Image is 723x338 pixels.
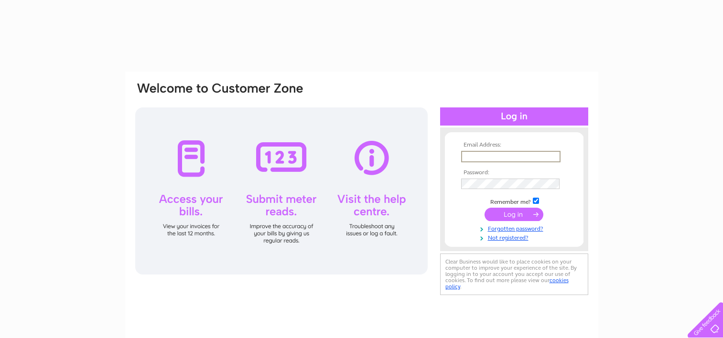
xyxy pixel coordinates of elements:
[459,142,570,148] th: Email Address:
[459,196,570,206] td: Remember me?
[440,253,588,295] div: Clear Business would like to place cookies on your computer to improve your experience of the sit...
[445,277,569,290] a: cookies policy
[547,150,558,162] keeper-lock: Open Keeper Popup
[485,208,543,221] input: Submit
[459,169,570,176] th: Password:
[461,232,570,242] a: Not registered?
[461,223,570,232] a: Forgotten password?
